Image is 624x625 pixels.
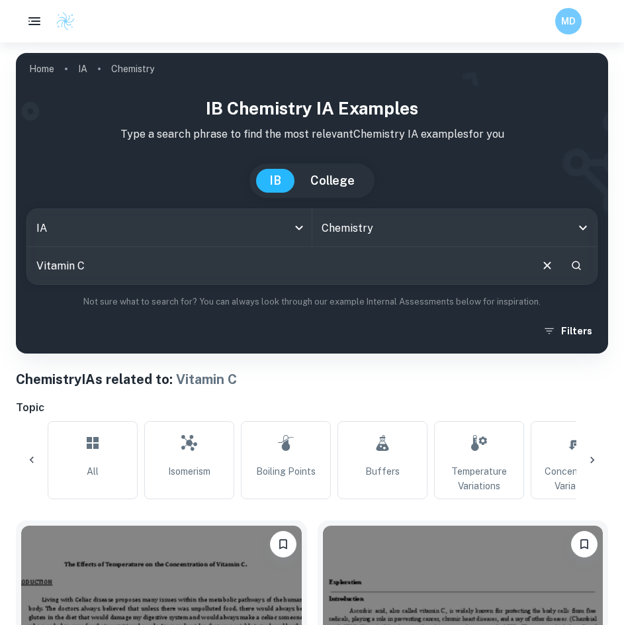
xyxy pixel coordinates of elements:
button: Bookmark [571,531,598,557]
span: Vitamin C [176,371,237,387]
div: IA [27,209,312,246]
a: IA [78,60,87,78]
button: Clear [535,253,560,278]
p: Chemistry [111,62,154,76]
button: IB [256,169,294,193]
h1: IB Chemistry IA examples [26,95,598,121]
p: Type a search phrase to find the most relevant Chemistry IA examples for you [26,126,598,142]
button: Bookmark [270,531,296,557]
span: Concentration Variations [537,464,615,493]
button: College [297,169,368,193]
h6: Topic [16,400,608,416]
h6: MD [561,14,576,28]
input: E.g. enthalpy of combustion, Winkler method, phosphate and temperature... [27,247,529,284]
h1: Chemistry IAs related to: [16,369,608,389]
button: MD [555,8,582,34]
span: Boiling Points [256,464,316,479]
span: Isomerism [168,464,210,479]
span: All [87,464,99,479]
a: Home [29,60,54,78]
a: Clastify logo [48,11,75,31]
button: Open [574,218,592,237]
button: Filters [540,319,598,343]
img: Clastify logo [56,11,75,31]
span: Buffers [365,464,400,479]
p: Not sure what to search for? You can always look through our example Internal Assessments below f... [26,295,598,309]
button: Search [565,254,588,277]
img: profile cover [16,53,608,354]
span: Temperature Variations [440,464,518,493]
